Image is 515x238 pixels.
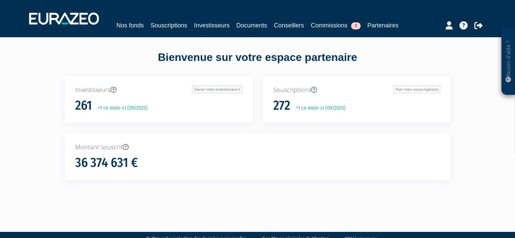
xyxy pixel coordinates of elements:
p: Souscriptions [273,86,440,94]
p: Investisseurs [75,86,242,94]
span: 1 [351,22,361,29]
h1: 36 374 631 € [75,156,138,170]
p: Montant souscrit [75,143,440,152]
a: Souscriptions [151,21,187,30]
a: Gérer mes investisseurs [192,86,242,93]
p: +1 ce mois-ci (09/2025) [93,104,148,112]
img: 1732889491-logotype_eurazeo_blanc_rvb.png [29,13,99,25]
a: Documents [236,21,267,30]
div: Bienvenue sur votre espace partenaire [60,50,456,76]
a: Nos fonds [116,21,144,30]
p: Besoin d'aide ? [505,31,512,92]
a: Partenaires [367,21,399,30]
h1: 272 [273,99,290,113]
a: Commissions1 [311,21,361,30]
a: Conseillers [274,21,304,30]
h1: 261 [75,99,92,113]
p: +1 ce mois-ci (09/2025) [291,104,346,112]
a: Investisseurs [194,21,230,30]
a: Voir mes souscriptions [393,86,440,93]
